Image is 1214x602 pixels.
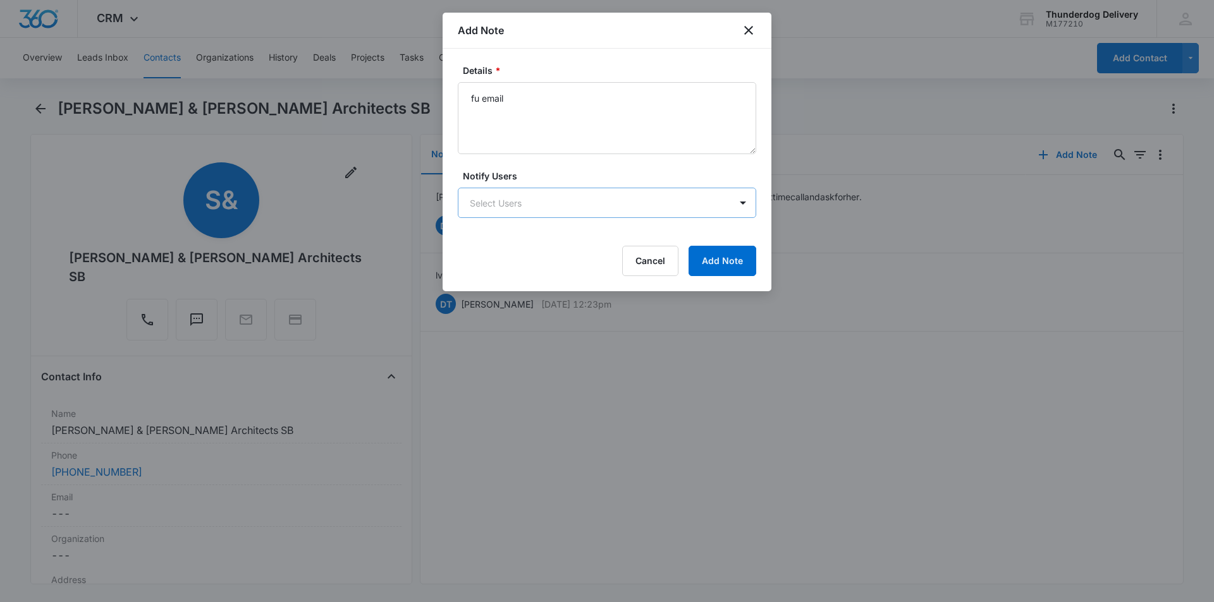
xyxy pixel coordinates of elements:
label: Notify Users [463,169,761,183]
button: close [741,23,756,38]
button: Add Note [689,246,756,276]
h1: Add Note [458,23,504,38]
button: Cancel [622,246,678,276]
label: Details [463,64,761,77]
textarea: fu email [458,82,756,154]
